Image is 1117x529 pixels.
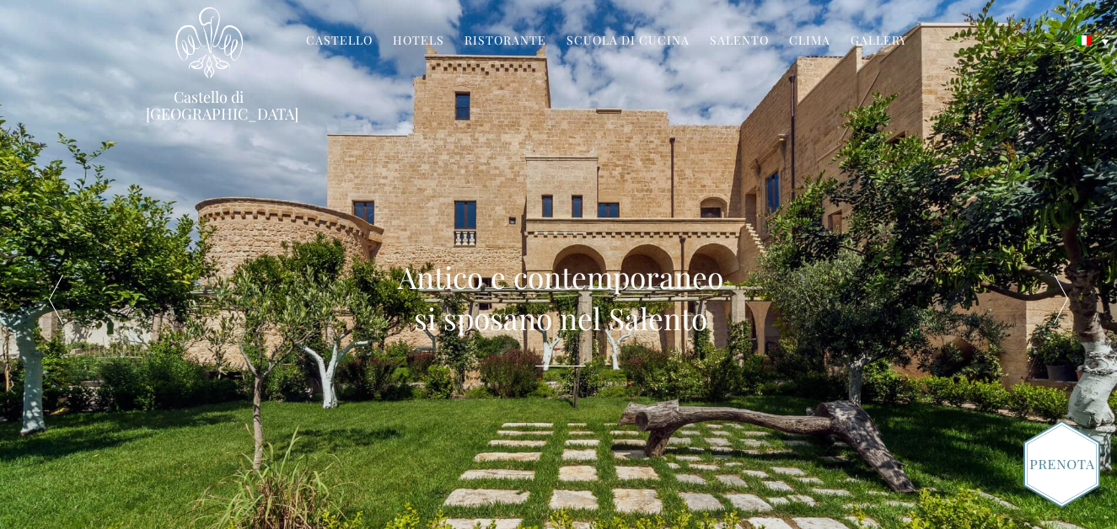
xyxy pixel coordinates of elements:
[1023,420,1100,508] img: Book_Button_Italian.png
[175,7,243,78] img: Castello di Ugento
[851,32,907,51] a: Gallery
[465,32,546,51] a: Ristorante
[789,32,830,51] a: Clima
[1077,35,1092,45] img: Italiano
[393,32,444,51] a: Hotels
[306,32,373,51] a: Castello
[567,32,690,51] a: Scuola di Cucina
[146,88,272,122] a: Castello di [GEOGRAPHIC_DATA]
[710,32,769,51] a: Salento
[398,256,723,339] h2: Antico e contemporaneo si sposano nel Salento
